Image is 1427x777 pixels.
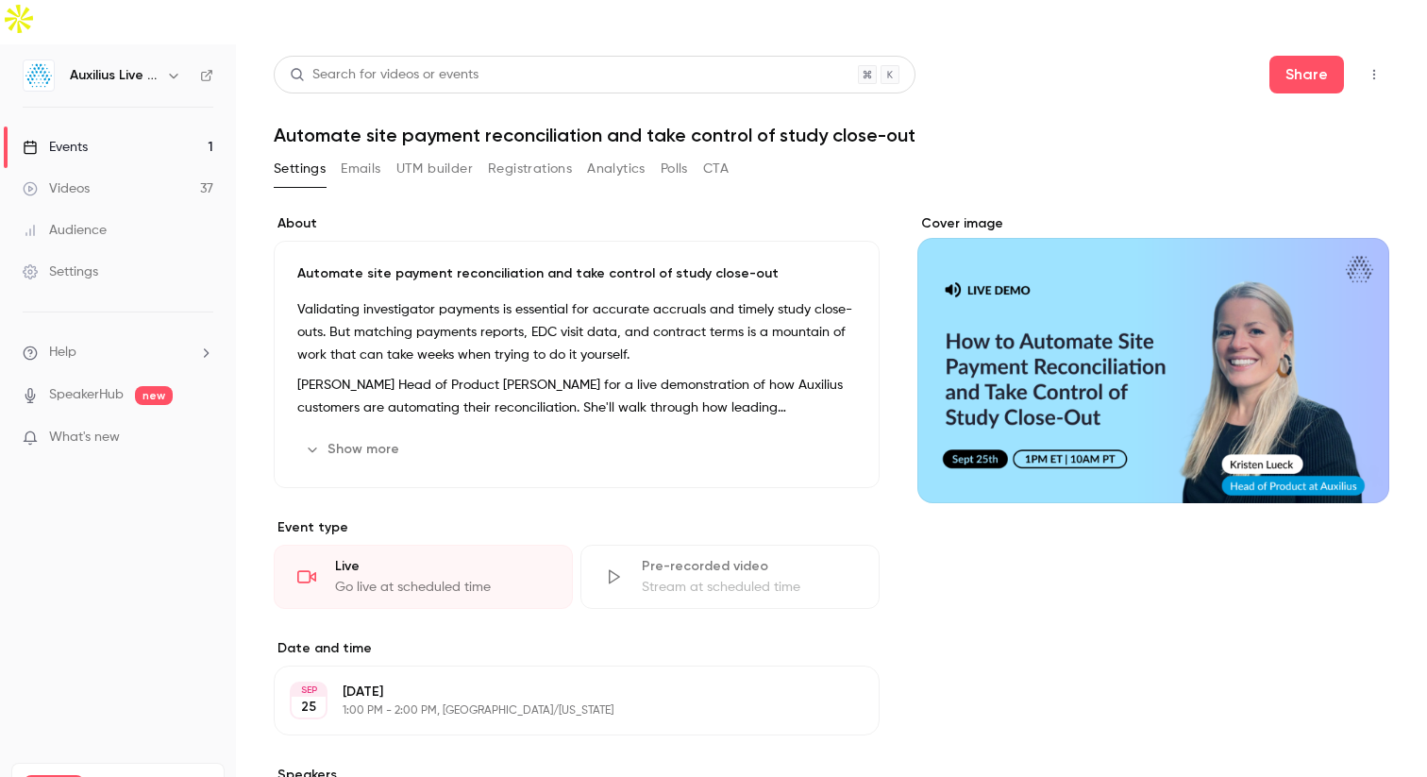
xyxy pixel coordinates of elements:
label: Cover image [917,214,1389,233]
div: Audience [23,221,107,240]
a: SpeakerHub [49,385,124,405]
button: Show more [297,434,411,465]
p: 1:00 PM - 2:00 PM, [GEOGRAPHIC_DATA]/[US_STATE] [343,703,780,718]
button: Settings [274,154,326,184]
h6: Auxilius Live Sessions [70,66,159,85]
div: Settings [23,262,98,281]
p: Automate site payment reconciliation and take control of study close-out [297,264,856,283]
button: Registrations [488,154,572,184]
h1: Automate site payment reconciliation and take control of study close-out [274,124,1389,146]
div: SEP [292,684,326,697]
button: CTA [703,154,729,184]
div: Pre-recorded video [642,557,856,576]
p: Validating investigator payments is essential for accurate accruals and timely study close-outs. ... [297,298,856,366]
li: help-dropdown-opener [23,343,213,363]
div: Pre-recorded videoStream at scheduled time [580,545,880,609]
p: [DATE] [343,683,780,701]
label: About [274,214,880,233]
section: Cover image [917,214,1389,503]
button: Share [1269,56,1344,93]
p: 25 [301,698,316,717]
img: Auxilius Live Sessions [24,60,54,91]
button: Polls [661,154,688,184]
p: [PERSON_NAME] Head of Product [PERSON_NAME] for a live demonstration of how Auxilius customers ar... [297,374,856,419]
div: Events [23,138,88,157]
p: Event type [274,518,880,537]
div: LiveGo live at scheduled time [274,545,573,609]
div: Go live at scheduled time [335,578,549,597]
span: Help [49,343,76,363]
button: Emails [341,154,380,184]
div: Stream at scheduled time [642,578,856,597]
span: What's new [49,428,120,448]
iframe: Noticeable Trigger [191,430,213,447]
div: Search for videos or events [290,65,478,85]
div: Videos [23,179,90,198]
button: Analytics [587,154,646,184]
div: Live [335,557,549,576]
label: Date and time [274,639,880,658]
span: new [135,386,173,405]
button: UTM builder [396,154,473,184]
